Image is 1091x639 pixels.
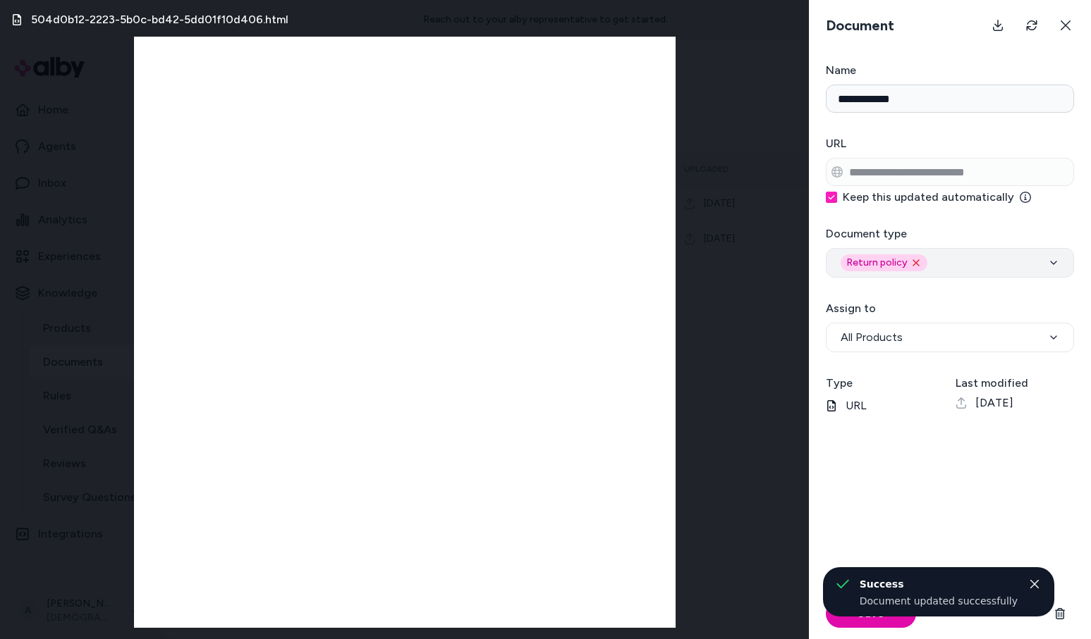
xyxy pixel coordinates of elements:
span: All Products [841,329,903,346]
h3: URL [826,135,1074,152]
h3: Type [826,375,944,392]
button: Save [826,600,916,628]
h3: Document type [826,225,1074,242]
button: Refresh [1018,11,1046,39]
h3: Name [826,62,1074,79]
p: URL [826,397,944,414]
div: Return policy [841,254,927,271]
h3: 504d0b12-2223-5b0c-bd42-5dd01f10d406.html [31,11,288,28]
h3: Document [820,15,900,35]
button: Remove return_policy option [910,257,922,268]
h3: Last modified [956,375,1074,392]
button: Return policyRemove return_policy option [826,248,1074,278]
label: Assign to [826,302,876,315]
span: [DATE] [975,395,1013,411]
label: Keep this updated automatically [843,192,1031,203]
